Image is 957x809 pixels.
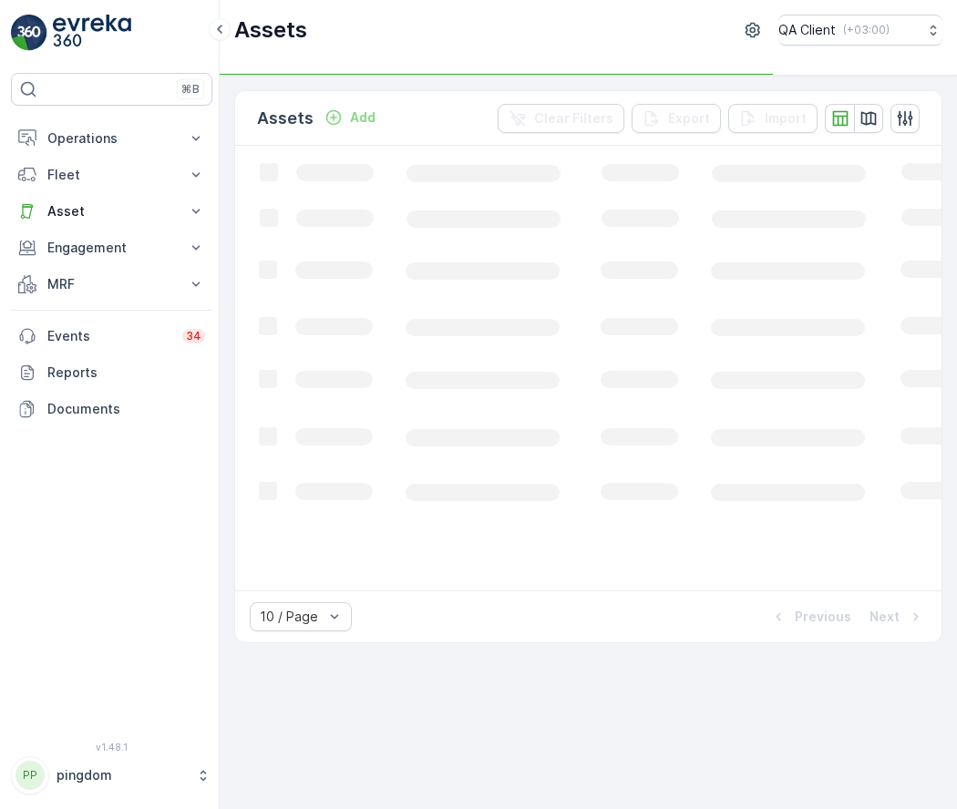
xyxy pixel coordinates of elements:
button: QA Client(+03:00) [778,15,942,46]
p: Asset [47,202,176,220]
p: ( +03:00 ) [843,23,890,37]
p: Operations [47,129,176,148]
p: Assets [257,106,314,131]
button: Next [868,606,927,628]
p: Events [47,327,171,345]
button: Asset [11,193,212,230]
a: Reports [11,354,212,391]
button: Operations [11,120,212,157]
p: Import [765,109,807,128]
img: logo_light-DOdMpM7g.png [53,15,131,51]
p: Fleet [47,166,176,184]
button: Engagement [11,230,212,266]
a: Documents [11,391,212,427]
button: Add [317,107,383,128]
p: MRF [47,275,176,293]
p: Previous [795,608,851,626]
p: Documents [47,400,205,418]
button: MRF [11,266,212,302]
p: Clear Filters [534,109,613,128]
img: logo [11,15,47,51]
div: PP [15,761,45,790]
a: Events34 [11,318,212,354]
p: Reports [47,364,205,382]
p: QA Client [778,21,836,39]
p: Engagement [47,239,176,257]
p: 34 [186,329,201,343]
button: Previous [767,606,853,628]
p: ⌘B [181,82,200,97]
button: Clear Filters [498,104,624,133]
button: Export [632,104,721,133]
p: pingdom [57,766,187,784]
p: Next [870,608,900,626]
p: Export [668,109,710,128]
span: v 1.48.1 [11,742,212,753]
button: PPpingdom [11,756,212,794]
button: Fleet [11,157,212,193]
p: Add [350,108,376,127]
p: Assets [234,15,307,45]
button: Import [728,104,818,133]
